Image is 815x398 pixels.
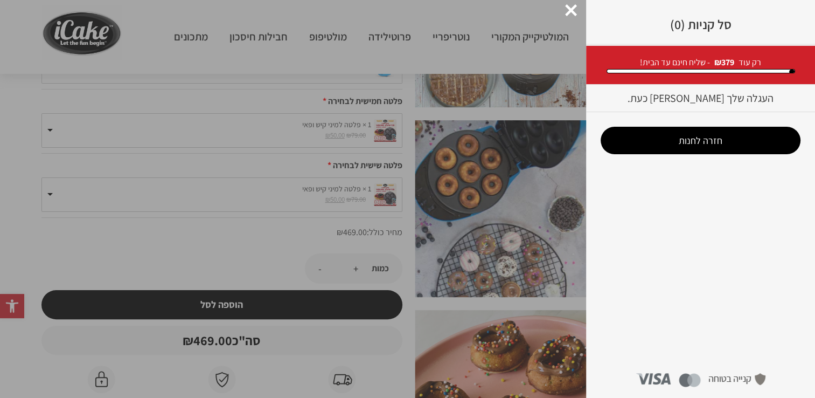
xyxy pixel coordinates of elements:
[602,16,799,33] h3: סל קניות (0)
[636,373,671,385] img: visa-logo.png
[721,57,734,68] span: 379
[739,57,761,68] span: רק עוד
[714,57,734,68] strong: ₪
[679,373,701,387] img: mastercard-logo.png
[640,57,710,68] span: - שליח חינם עד הבית!
[586,85,815,112] p: העגלה שלך [PERSON_NAME] כעת.
[601,127,800,154] a: חזרה לחנות
[709,373,765,385] img: safe-purchase-logo.png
